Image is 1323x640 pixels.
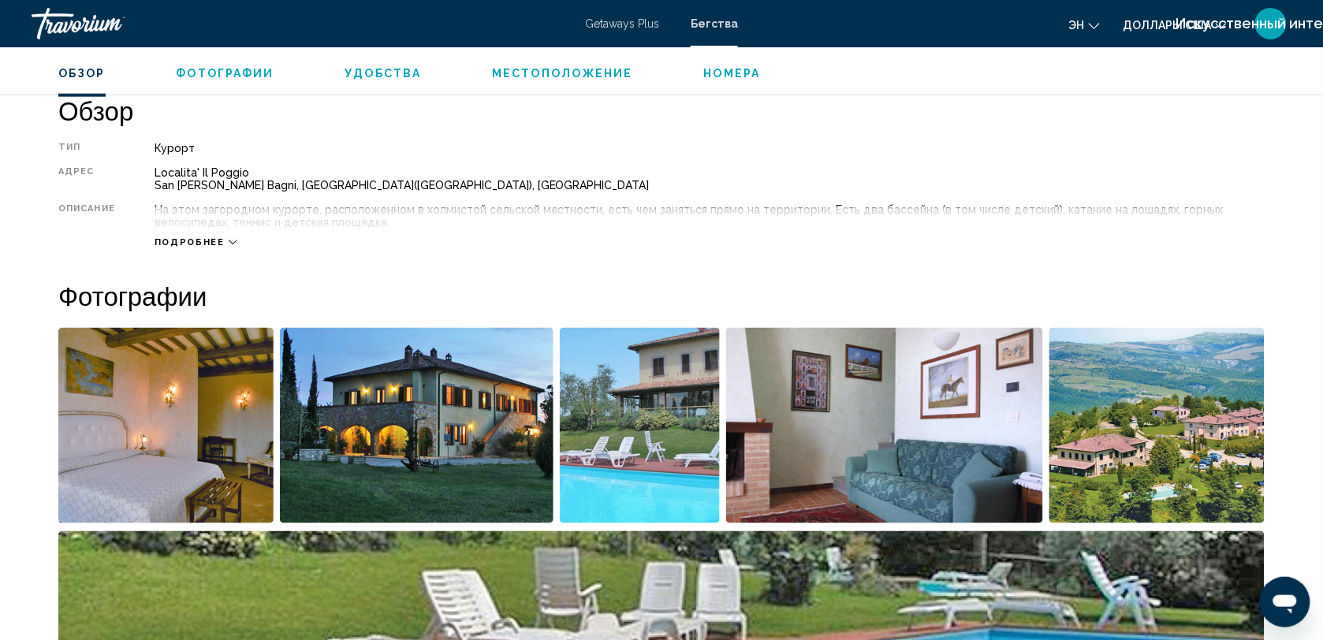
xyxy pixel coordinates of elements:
span: Местоположение [492,67,632,80]
button: Открыть полноэкранный слайдер изображений [560,327,720,524]
div: Тип [58,142,115,154]
button: Подробнее [155,236,237,248]
div: На этом загородном курорте, расположенном в холмистой сельской местности, есть чем заняться прямо... [155,203,1265,229]
button: Номера [704,66,761,80]
button: Открыть полноэкранный слайдер изображений [58,327,274,524]
div: Курорт [155,142,1265,154]
button: Открыть полноэкранный слайдер изображений [726,327,1044,524]
div: Localita' Il Poggio San [PERSON_NAME] Bagni, [GEOGRAPHIC_DATA]([GEOGRAPHIC_DATA]), [GEOGRAPHIC_DATA] [155,166,1265,192]
h2: Обзор [58,95,1265,126]
button: Открыть полноэкранный слайдер изображений [1049,327,1265,524]
button: Обзор [58,66,106,80]
span: Номера [704,67,761,80]
span: эн [1069,19,1085,32]
button: Удобства [345,66,422,80]
span: Доллары США [1124,19,1212,32]
h2: Фотографии [58,280,1265,311]
div: Адрес [58,166,115,192]
button: Изменение языка [1069,13,1100,36]
iframe: Кнопка запуска окна обмена сообщениями [1260,577,1310,627]
span: Удобства [345,67,422,80]
a: Бегства [691,17,738,30]
button: Местоположение [492,66,632,80]
div: Описание [58,203,115,229]
button: Изменить валюту [1124,13,1227,36]
button: Пользовательское меню [1250,7,1291,40]
button: Открыть полноэкранный слайдер изображений [280,327,554,524]
a: Травориум [32,8,569,39]
span: Обзор [58,67,106,80]
button: Фотографии [177,66,274,80]
span: Фотографии [177,67,274,80]
a: Getaways Plus [585,17,659,30]
span: Подробнее [155,237,225,247]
